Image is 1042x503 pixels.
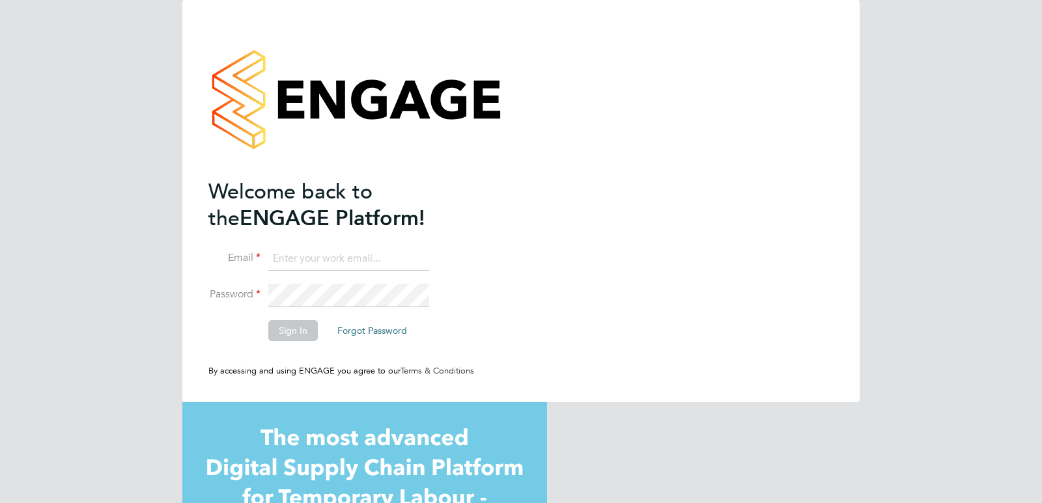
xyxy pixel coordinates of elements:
a: Terms & Conditions [401,365,474,376]
h2: ENGAGE Platform! [208,178,462,232]
span: Welcome back to the [208,179,373,231]
label: Email [208,251,260,265]
button: Sign In [268,320,318,341]
label: Password [208,288,260,301]
button: Forgot Password [327,320,417,341]
input: Enter your work email... [268,247,429,271]
span: By accessing and using ENGAGE you agree to our [208,365,474,376]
